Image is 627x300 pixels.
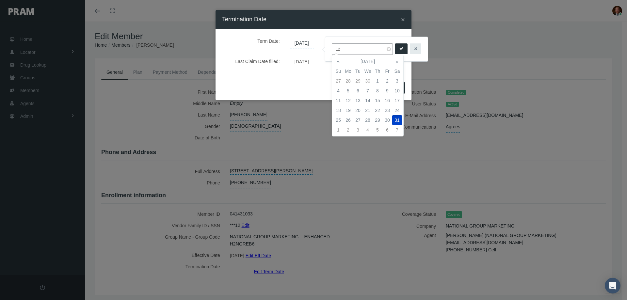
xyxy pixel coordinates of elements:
[290,38,314,49] span: [DATE]
[392,125,402,135] td: 7
[353,86,363,96] td: 6
[343,105,353,115] td: 19
[363,125,373,135] td: 4
[343,115,353,125] td: 26
[401,16,405,23] span: ×
[392,56,402,66] th: »
[343,76,353,86] td: 28
[353,76,363,86] td: 29
[392,76,402,86] td: 3
[333,86,343,96] td: 4
[392,86,402,96] td: 10
[392,66,402,76] th: Sa
[382,125,392,135] td: 6
[373,125,382,135] td: 5
[382,115,392,125] td: 30
[343,86,353,96] td: 5
[382,86,392,96] td: 9
[227,55,285,67] label: Last Claim Date filled:
[333,96,343,105] td: 11
[363,66,373,76] th: We
[382,105,392,115] td: 23
[333,76,343,86] td: 27
[392,96,402,105] td: 17
[353,125,363,135] td: 3
[353,96,363,105] td: 13
[363,115,373,125] td: 28
[222,15,266,24] h4: Termination Date
[373,86,382,96] td: 8
[363,96,373,105] td: 14
[333,105,343,115] td: 18
[373,76,382,86] td: 1
[363,76,373,86] td: 30
[373,105,382,115] td: 22
[290,57,314,66] span: [DATE]
[373,115,382,125] td: 29
[382,76,392,86] td: 2
[373,96,382,105] td: 15
[353,115,363,125] td: 27
[392,115,402,125] td: 31
[333,66,343,76] th: Su
[343,66,353,76] th: Mo
[353,105,363,115] td: 20
[363,105,373,115] td: 21
[363,86,373,96] td: 7
[343,56,392,66] th: [DATE]
[343,125,353,135] td: 2
[605,278,620,293] div: Open Intercom Messenger
[401,16,405,23] button: Close
[333,125,343,135] td: 1
[333,56,343,66] th: «
[392,105,402,115] td: 24
[343,96,353,105] td: 12
[382,96,392,105] td: 16
[227,35,285,49] label: Term Date:
[382,66,392,76] th: Fr
[353,66,363,76] th: Tu
[373,66,382,76] th: Th
[333,115,343,125] td: 25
